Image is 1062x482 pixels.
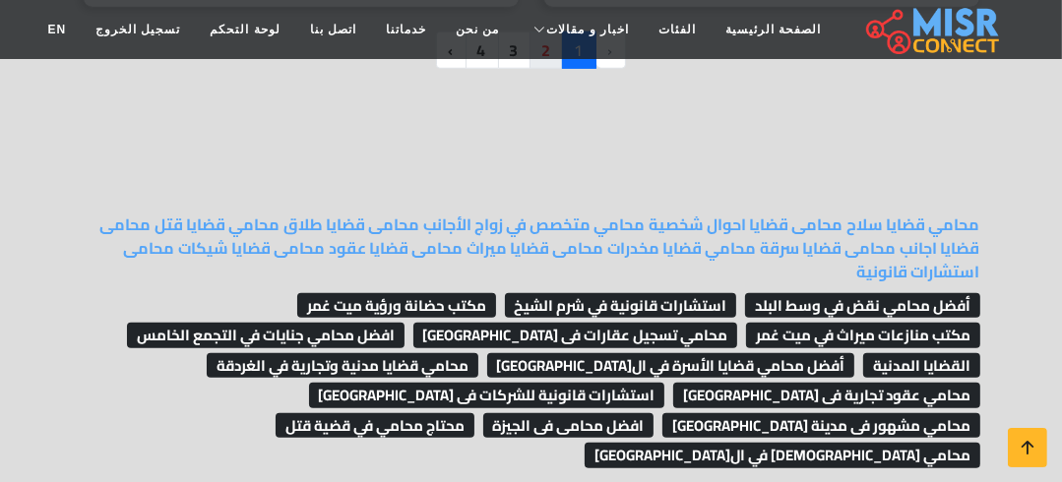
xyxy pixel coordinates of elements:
[304,380,665,409] a: استشارات قانونية للشركات فى [GEOGRAPHIC_DATA]
[276,413,474,439] span: محتاج محامي في قضية قتل
[650,210,843,239] a: محامى قضايا احوال شخصية
[195,11,294,48] a: لوحة التحكم
[761,233,897,263] a: محامى قضايا سرقة
[292,290,496,320] a: مكتب حضانة ورؤية ميت غمر
[482,350,855,380] a: أفضل محامي قضايا الأسرة في ال[GEOGRAPHIC_DATA]
[207,353,478,379] span: محامي قضايا مدنية وتجارية في الغردقة
[478,410,655,440] a: افضل محامى فى الجيزة
[745,293,980,319] span: أفضل محامي نقض في وسط البلد
[271,410,474,440] a: محتاج محامي في قضية قتل
[711,11,836,48] a: الصفحة الرئيسية
[179,233,326,263] a: محامى قضايا شيكات
[668,380,980,409] a: محامي عقود تجارية فى [GEOGRAPHIC_DATA]
[483,413,655,439] span: افضل محامى فى الجيزة
[371,11,441,48] a: خدماتنا
[122,320,405,349] a: افضل محامي جنايات في التجمع الخامس
[487,353,855,379] span: أفضل محامي قضايا الأسرة في ال[GEOGRAPHIC_DATA]
[81,11,195,48] a: تسجيل الخروج
[309,383,665,408] span: استشارات قانونية للشركات فى [GEOGRAPHIC_DATA]
[295,11,371,48] a: اتصل بنا
[408,320,738,349] a: محامي تسجيل عقارات فى [GEOGRAPHIC_DATA]
[505,293,737,319] span: استشارات قانونية في شرم الشيخ
[468,233,604,263] a: محامى قضايا ميراث
[127,323,405,348] span: افضل محامي جنايات في التجمع الخامس
[847,210,980,239] a: محامي قضايا سلاح
[644,11,711,48] a: الفئات
[673,383,980,408] span: محامي عقود تجارية فى [GEOGRAPHIC_DATA]
[746,323,980,348] span: مكتب منازعات ميراث في ميت غمر
[500,290,737,320] a: استشارات قانونية في شرم الشيخ
[858,350,980,380] a: القضايا المدنية
[580,440,980,469] a: محامي [DEMOGRAPHIC_DATA] في ال[GEOGRAPHIC_DATA]
[156,210,281,239] a: محامي قضايا قتل
[546,21,629,38] span: اخبار و مقالات
[740,290,980,320] a: أفضل محامي نقض في وسط البلد
[413,323,738,348] span: محامي تسجيل عقارات فى [GEOGRAPHIC_DATA]
[297,293,496,319] span: مكتب حضانة ورؤية ميت غمر
[863,353,980,379] span: القضايا المدنية
[662,413,980,439] span: محامي مشهور فى مدينة [GEOGRAPHIC_DATA]
[330,233,464,263] a: محامى قضايا عقود
[124,233,980,286] a: محامى استشارات قانونية
[585,443,980,468] span: محامي [DEMOGRAPHIC_DATA] في ال[GEOGRAPHIC_DATA]
[32,11,81,48] a: EN
[441,11,514,48] a: من نحن
[866,5,998,54] img: main.misr_connect
[424,210,646,239] a: محامي متخصص في زواج الأجانب
[202,350,478,380] a: محامي قضايا مدنية وتجارية في الغردقة
[608,233,757,263] a: محامي قضايا مخدرات
[741,320,980,349] a: مكتب منازعات ميراث في ميت غمر
[514,11,644,48] a: اخبار و مقالات
[284,210,420,239] a: محامى قضايا طلاق
[100,210,980,263] a: محامى قضايا اجانب
[657,410,980,440] a: محامي مشهور فى مدينة [GEOGRAPHIC_DATA]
